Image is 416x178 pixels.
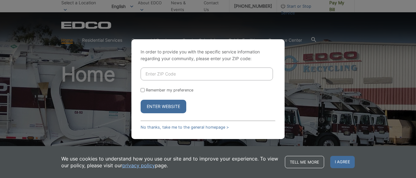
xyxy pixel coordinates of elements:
[141,100,186,113] button: Enter Website
[330,156,355,168] span: I agree
[141,125,229,130] a: No thanks, take me to the general homepage >
[146,88,193,92] label: Remember my preference
[285,156,324,168] a: Tell me more
[61,155,279,169] p: We use cookies to understand how you use our site and to improve your experience. To view our pol...
[141,68,273,80] input: Enter ZIP Code
[122,162,155,169] a: privacy policy
[141,48,275,62] p: In order to provide you with the specific service information regarding your community, please en...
